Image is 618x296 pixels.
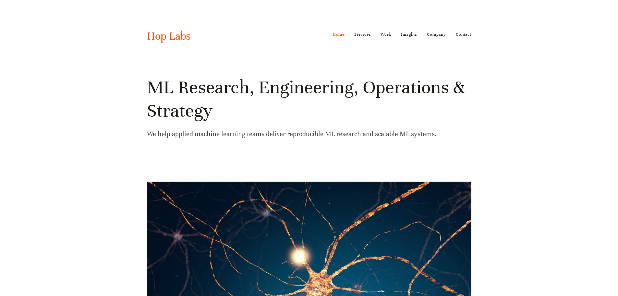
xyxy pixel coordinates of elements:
a: Company [427,29,446,40]
a: Work [381,29,391,40]
a: Insights [401,29,417,40]
a: Contact [456,29,471,40]
p: We help applied machine learning teams deliver reproducible ML research and scalable ML systems. [147,128,471,140]
a: Hop Labs [147,29,191,43]
a: Services [354,29,371,40]
h1: ML Research, Engineering, Operations & Strategy [147,76,471,122]
a: Home [333,29,345,40]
